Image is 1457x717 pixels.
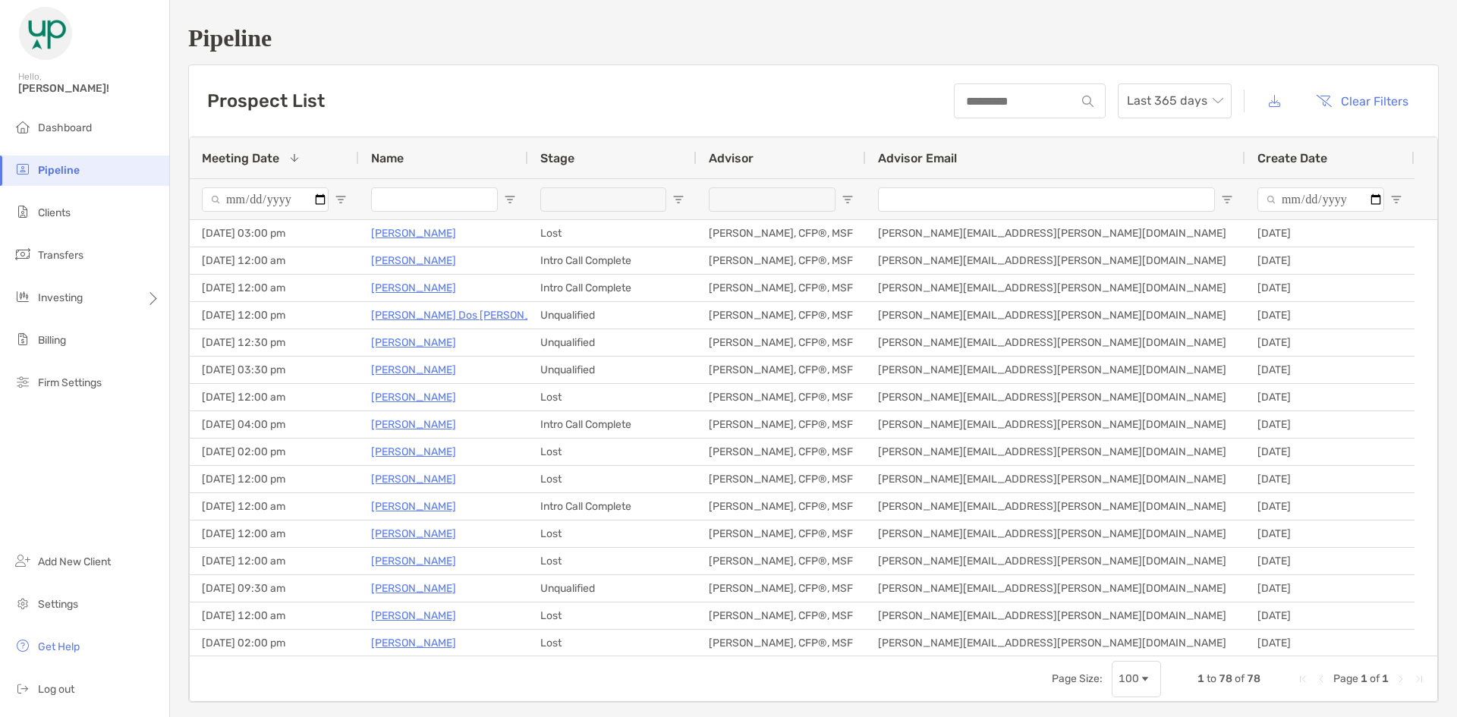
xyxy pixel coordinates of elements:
img: input icon [1082,96,1094,107]
img: investing icon [14,288,32,306]
div: [PERSON_NAME], CFP®, MSF [697,630,866,656]
div: [PERSON_NAME], CFP®, MSF [697,493,866,520]
a: [PERSON_NAME] [371,388,456,407]
span: Billing [38,334,66,347]
div: [PERSON_NAME][EMAIL_ADDRESS][PERSON_NAME][DOMAIN_NAME] [866,439,1245,465]
div: Lost [528,520,697,547]
a: [PERSON_NAME] [371,224,456,243]
img: Zoe Logo [18,6,73,61]
div: [DATE] 03:00 pm [190,220,359,247]
span: 78 [1247,672,1260,685]
div: [DATE] 03:30 pm [190,357,359,383]
button: Open Filter Menu [842,193,854,206]
a: [PERSON_NAME] Dos [PERSON_NAME] [371,306,565,325]
div: Lost [528,220,697,247]
div: Lost [528,548,697,574]
div: [DATE] 04:00 pm [190,411,359,438]
span: Stage [540,151,574,165]
span: Meeting Date [202,151,279,165]
div: [DATE] 12:00 am [190,384,359,410]
img: transfers icon [14,245,32,263]
div: Next Page [1395,673,1407,685]
a: [PERSON_NAME] [371,251,456,270]
span: Transfers [38,249,83,262]
span: Investing [38,291,83,304]
div: [DATE] 12:00 am [190,548,359,574]
h1: Pipeline [188,24,1439,52]
p: [PERSON_NAME] [371,470,456,489]
div: Page Size: [1052,672,1103,685]
span: Dashboard [38,121,92,134]
div: [DATE] 12:00 am [190,602,359,629]
div: [DATE] 12:30 pm [190,329,359,356]
div: Unqualified [528,302,697,329]
div: [PERSON_NAME][EMAIL_ADDRESS][PERSON_NAME][DOMAIN_NAME] [866,220,1245,247]
div: [PERSON_NAME][EMAIL_ADDRESS][PERSON_NAME][DOMAIN_NAME] [866,275,1245,301]
span: [PERSON_NAME]! [18,82,160,95]
img: firm-settings icon [14,373,32,391]
div: [PERSON_NAME], CFP®, MSF [697,302,866,329]
input: Create Date Filter Input [1257,187,1384,212]
div: [DATE] [1245,466,1415,492]
div: [DATE] [1245,520,1415,547]
div: [PERSON_NAME], CFP®, MSF [697,275,866,301]
div: Intro Call Complete [528,275,697,301]
div: [DATE] [1245,602,1415,629]
span: Log out [38,683,74,696]
div: [PERSON_NAME], CFP®, MSF [697,439,866,465]
img: billing icon [14,330,32,348]
div: [PERSON_NAME][EMAIL_ADDRESS][PERSON_NAME][DOMAIN_NAME] [866,630,1245,656]
div: [PERSON_NAME][EMAIL_ADDRESS][PERSON_NAME][DOMAIN_NAME] [866,411,1245,438]
div: [DATE] [1245,630,1415,656]
p: [PERSON_NAME] [371,415,456,434]
span: Firm Settings [38,376,102,389]
div: [PERSON_NAME], CFP®, MSF [697,384,866,410]
a: [PERSON_NAME] [371,497,456,516]
img: get-help icon [14,637,32,655]
div: [DATE] 02:00 pm [190,630,359,656]
div: [PERSON_NAME], CFP®, MSF [697,466,866,492]
button: Open Filter Menu [672,193,684,206]
a: [PERSON_NAME] [371,524,456,543]
div: [PERSON_NAME][EMAIL_ADDRESS][PERSON_NAME][DOMAIN_NAME] [866,247,1245,274]
div: [DATE] [1245,329,1415,356]
span: to [1207,672,1216,685]
button: Clear Filters [1304,84,1420,118]
div: Lost [528,384,697,410]
div: [PERSON_NAME][EMAIL_ADDRESS][PERSON_NAME][DOMAIN_NAME] [866,466,1245,492]
div: Lost [528,466,697,492]
span: Clients [38,206,71,219]
div: [PERSON_NAME][EMAIL_ADDRESS][PERSON_NAME][DOMAIN_NAME] [866,493,1245,520]
div: Unqualified [528,329,697,356]
div: [PERSON_NAME], CFP®, MSF [697,602,866,629]
span: Pipeline [38,164,80,177]
span: Name [371,151,404,165]
div: [DATE] [1245,575,1415,602]
p: [PERSON_NAME] [371,442,456,461]
div: [PERSON_NAME][EMAIL_ADDRESS][PERSON_NAME][DOMAIN_NAME] [866,548,1245,574]
img: clients icon [14,203,32,221]
div: [DATE] 12:00 am [190,493,359,520]
a: [PERSON_NAME] [371,360,456,379]
div: [DATE] [1245,384,1415,410]
div: Last Page [1413,673,1425,685]
div: [PERSON_NAME], CFP®, MSF [697,357,866,383]
img: logout icon [14,679,32,697]
img: settings icon [14,594,32,612]
a: [PERSON_NAME] [371,552,456,571]
span: of [1370,672,1380,685]
div: [PERSON_NAME], CFP®, MSF [697,575,866,602]
div: Previous Page [1315,673,1327,685]
a: [PERSON_NAME] [371,278,456,297]
div: 100 [1119,672,1139,685]
img: pipeline icon [14,160,32,178]
img: add_new_client icon [14,552,32,570]
img: dashboard icon [14,118,32,136]
div: Unqualified [528,357,697,383]
a: [PERSON_NAME] [371,606,456,625]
